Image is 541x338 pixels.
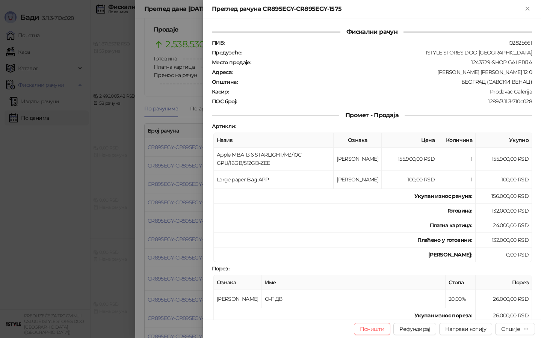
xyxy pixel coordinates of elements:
strong: Плаћено у готовини: [417,237,472,243]
strong: Артикли : [212,123,236,130]
td: 155.900,00 RSD [476,148,532,171]
td: 132.000,00 RSD [476,204,532,218]
td: 1 [438,171,476,189]
strong: ПИБ : [212,39,224,46]
button: Направи копију [439,323,492,335]
strong: Укупан износ рачуна : [414,193,472,199]
td: 156.000,00 RSD [476,189,532,204]
td: [PERSON_NAME] [334,148,382,171]
th: Стопа [446,275,476,290]
th: Ознака [334,133,382,148]
td: 100,00 RSD [476,171,532,189]
strong: Укупан износ пореза: [414,312,472,319]
td: Large paper Bag APP [214,171,334,189]
strong: Платна картица : [430,222,472,229]
strong: Порез : [212,265,229,272]
div: [PERSON_NAME] [PERSON_NAME] 12 0 [233,69,533,75]
strong: [PERSON_NAME]: [428,251,472,258]
td: 24.000,00 RSD [476,218,532,233]
td: Apple MBA 13.6 STARLIGHT/M3/10C GPU/16GB/512GB-ZEE [214,148,334,171]
td: 100,00 RSD [382,171,438,189]
td: [PERSON_NAME] [334,171,382,189]
td: 26.000,00 RSD [476,290,532,308]
div: Опције [501,326,520,332]
td: 0,00 RSD [476,247,532,262]
strong: Место продаје : [212,59,251,66]
strong: Готовина : [447,207,472,214]
strong: Предузеће : [212,49,242,56]
button: Опције [495,323,535,335]
button: Close [523,5,532,14]
th: Укупно [476,133,532,148]
div: 1243729-SHOP GALERIJA [252,59,533,66]
td: 132.000,00 RSD [476,233,532,247]
td: 26.000,00 RSD [476,308,532,323]
div: 1289/3.11.3-710c028 [237,98,533,105]
td: О-ПДВ [262,290,446,308]
td: 20,00% [446,290,476,308]
span: Фискални рачун [340,28,403,35]
div: БЕОГРАД (САВСКИ ВЕНАЦ) [238,78,533,85]
button: Поништи [354,323,391,335]
strong: ПОС број : [212,98,237,105]
div: Prodavac Galerija [230,88,533,95]
div: Преглед рачуна CR895EGY-CR895EGY-1575 [212,5,523,14]
strong: Касир : [212,88,229,95]
th: Ознака [214,275,262,290]
th: Порез [476,275,532,290]
div: 102825661 [225,39,533,46]
td: 1 [438,148,476,171]
strong: Адреса : [212,69,233,75]
td: [PERSON_NAME] [214,290,262,308]
strong: Општина : [212,78,237,85]
th: Име [262,275,446,290]
th: Цена [382,133,438,148]
span: Промет - Продаја [339,112,405,119]
button: Рефундирај [393,323,436,335]
span: Направи копију [445,326,486,332]
div: ISTYLE STORES DOO [GEOGRAPHIC_DATA] [243,49,533,56]
td: 155.900,00 RSD [382,148,438,171]
th: Назив [214,133,334,148]
th: Количина [438,133,476,148]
